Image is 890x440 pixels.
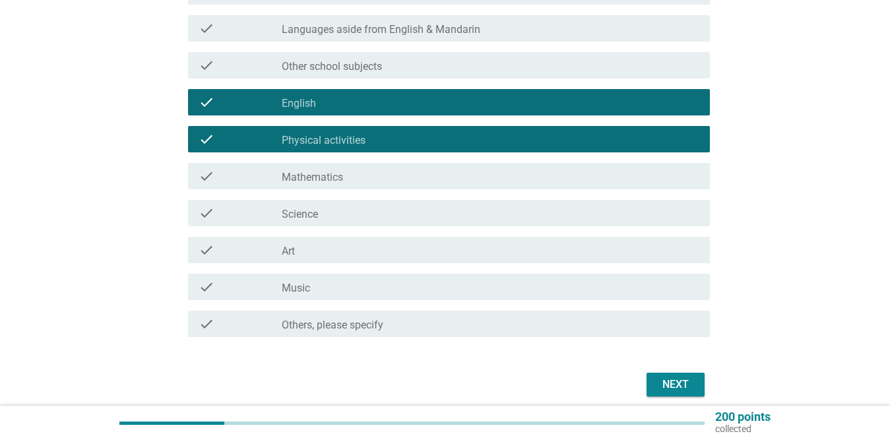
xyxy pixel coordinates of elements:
[715,411,771,423] p: 200 points
[199,168,214,184] i: check
[199,20,214,36] i: check
[199,94,214,110] i: check
[282,23,480,36] label: Languages aside from English & Mandarin
[282,208,318,221] label: Science
[282,60,382,73] label: Other school subjects
[282,282,310,295] label: Music
[282,97,316,110] label: English
[199,205,214,221] i: check
[715,423,771,435] p: collected
[199,316,214,332] i: check
[199,57,214,73] i: check
[282,134,366,147] label: Physical activities
[199,279,214,295] i: check
[282,171,343,184] label: Mathematics
[199,131,214,147] i: check
[282,245,295,258] label: Art
[647,373,705,396] button: Next
[657,377,694,393] div: Next
[199,242,214,258] i: check
[282,319,383,332] label: Others, please specify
